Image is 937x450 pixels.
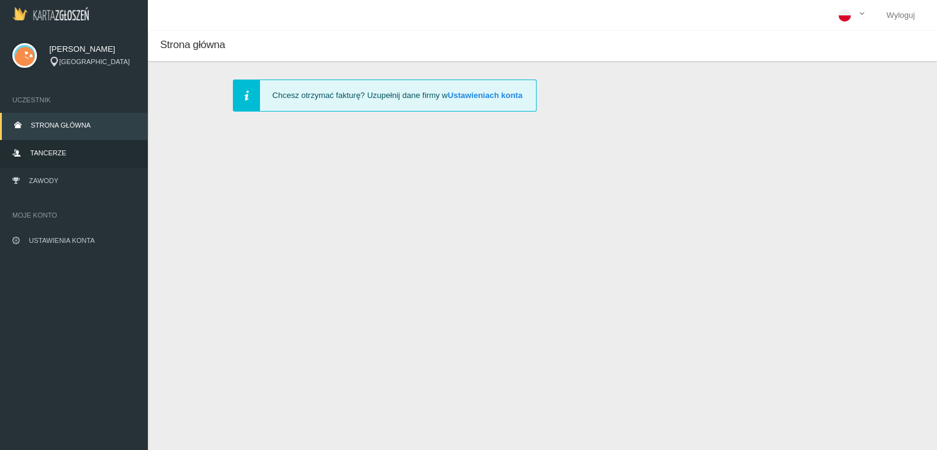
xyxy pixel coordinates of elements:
img: Logo [12,7,89,20]
div: Chcesz otrzymać fakturę? Uzupełnij dane firmy w [233,80,537,112]
span: Strona główna [160,39,225,51]
img: svg [12,43,37,68]
span: Zawody [29,177,59,184]
span: Moje konto [12,209,136,221]
div: [GEOGRAPHIC_DATA] [49,57,136,67]
span: Tancerze [30,149,66,157]
span: Ustawienia konta [29,237,95,244]
span: Strona główna [31,121,91,129]
span: Uczestnik [12,94,136,106]
span: [PERSON_NAME] [49,43,136,55]
a: Ustawieniach konta [448,91,522,100]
